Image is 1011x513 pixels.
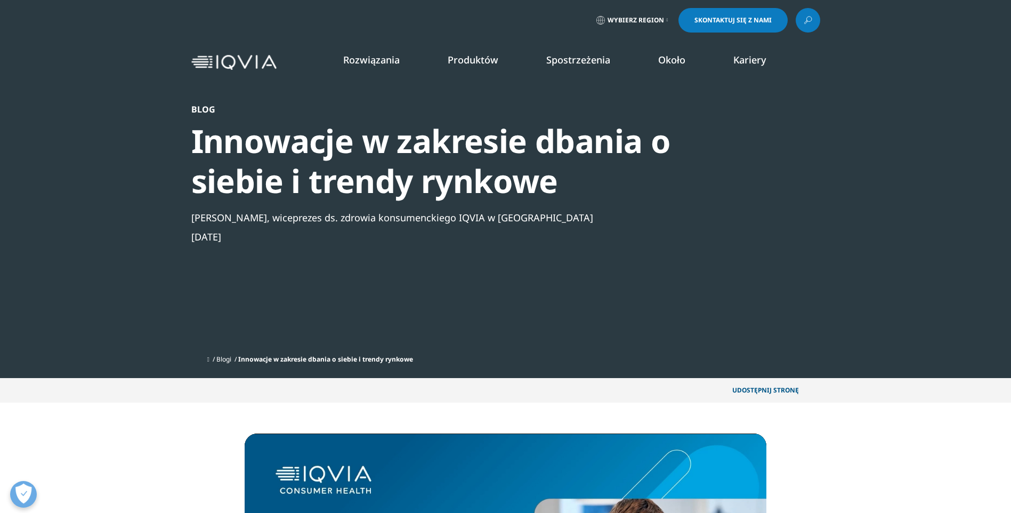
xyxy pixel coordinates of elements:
[191,104,763,115] div: Blog
[10,481,37,508] button: Otwórz Preferencje
[733,53,766,66] a: Kariery
[658,53,685,66] a: Około
[732,386,799,395] font: Udostępnij STRONĘ
[608,16,664,25] span: Wybierz region
[191,230,763,243] div: [DATE]
[281,37,820,87] nav: Podstawowy
[191,211,763,224] div: [PERSON_NAME], wiceprezes ds. zdrowia konsumenckiego IQVIA w [GEOGRAPHIC_DATA]
[216,355,231,364] a: Blogi
[678,8,788,33] a: Skontaktuj się z nami
[724,378,820,403] button: Udostępnij STRONĘUdostępnij STRONĘ
[694,17,772,23] span: Skontaktuj się z nami
[191,121,763,201] div: Innowacje w zakresie dbania o siebie i trendy rynkowe
[343,53,400,66] a: Rozwiązania
[191,55,277,70] img: IQVIA Firma zajmująca się badaniami klinicznymi w dziedzinie technologii informacyjnych i farmace...
[546,53,610,66] a: Spostrzeżenia
[238,355,413,364] span: Innowacje w zakresie dbania o siebie i trendy rynkowe
[448,53,498,66] a: Produktów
